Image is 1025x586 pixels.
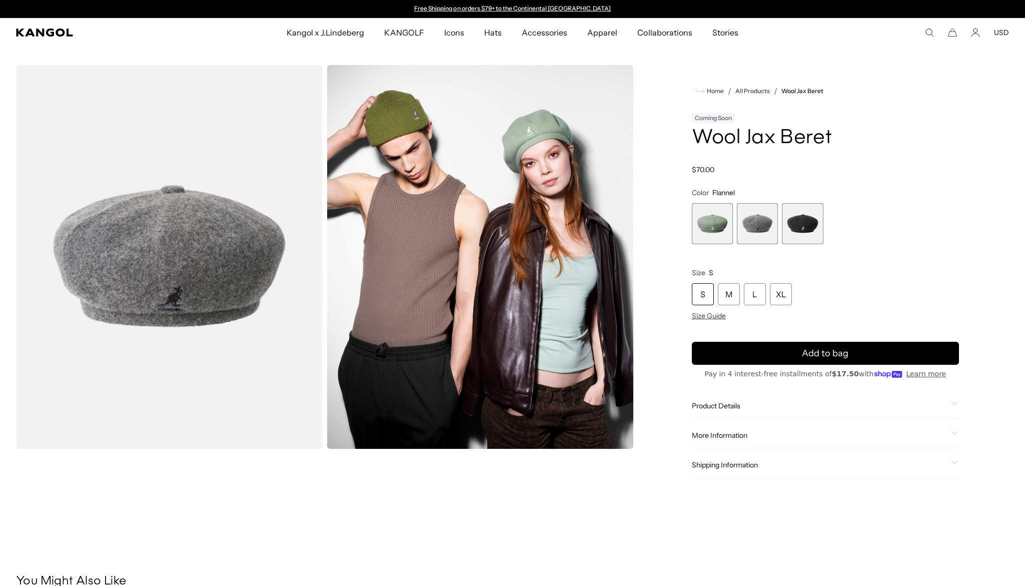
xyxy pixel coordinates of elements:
[696,87,724,96] a: Home
[410,5,616,13] div: Announcement
[692,165,714,174] span: $70.00
[577,18,627,47] a: Apparel
[692,342,959,365] button: Add to bag
[925,28,934,37] summary: Search here
[384,18,424,47] span: KANGOLF
[692,203,733,244] div: 1 of 3
[692,311,726,320] span: Size Guide
[637,18,692,47] span: Collaborations
[692,401,947,410] span: Product Details
[587,18,617,47] span: Apparel
[724,85,731,97] li: /
[692,431,947,440] span: More Information
[737,203,778,244] div: 2 of 3
[782,203,823,244] label: Black
[374,18,434,47] a: KANGOLF
[277,18,375,47] a: Kangol x J.Lindeberg
[692,460,947,469] span: Shipping Information
[702,18,748,47] a: Stories
[705,88,724,95] span: Home
[16,65,323,449] img: color-flannel
[718,283,740,305] div: M
[327,65,633,449] img: wool jax beret in sage green
[948,28,957,37] button: Cart
[802,347,848,360] span: Add to bag
[16,65,634,449] product-gallery: Gallery Viewer
[692,283,714,305] div: S
[692,203,733,244] label: Sage Green
[770,85,777,97] li: /
[287,18,365,47] span: Kangol x J.Lindeberg
[692,127,959,149] h1: Wool Jax Beret
[434,18,474,47] a: Icons
[712,18,738,47] span: Stories
[994,28,1009,37] button: USD
[692,268,705,277] span: Size
[782,203,823,244] div: 3 of 3
[781,88,823,95] a: Wool Jax Beret
[692,113,735,123] div: Coming Soon
[692,188,709,197] span: Color
[410,5,616,13] div: 1 of 2
[474,18,512,47] a: Hats
[16,29,190,37] a: Kangol
[712,188,735,197] span: Flannel
[744,283,766,305] div: L
[414,5,611,12] a: Free Shipping on orders $79+ to the Continental [GEOGRAPHIC_DATA]
[971,28,980,37] a: Account
[737,203,778,244] label: Flannel
[522,18,567,47] span: Accessories
[735,88,770,95] a: All Products
[770,283,792,305] div: XL
[627,18,702,47] a: Collaborations
[692,85,959,97] nav: breadcrumbs
[512,18,577,47] a: Accessories
[709,268,713,277] span: S
[444,18,464,47] span: Icons
[410,5,616,13] slideshow-component: Announcement bar
[484,18,502,47] span: Hats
